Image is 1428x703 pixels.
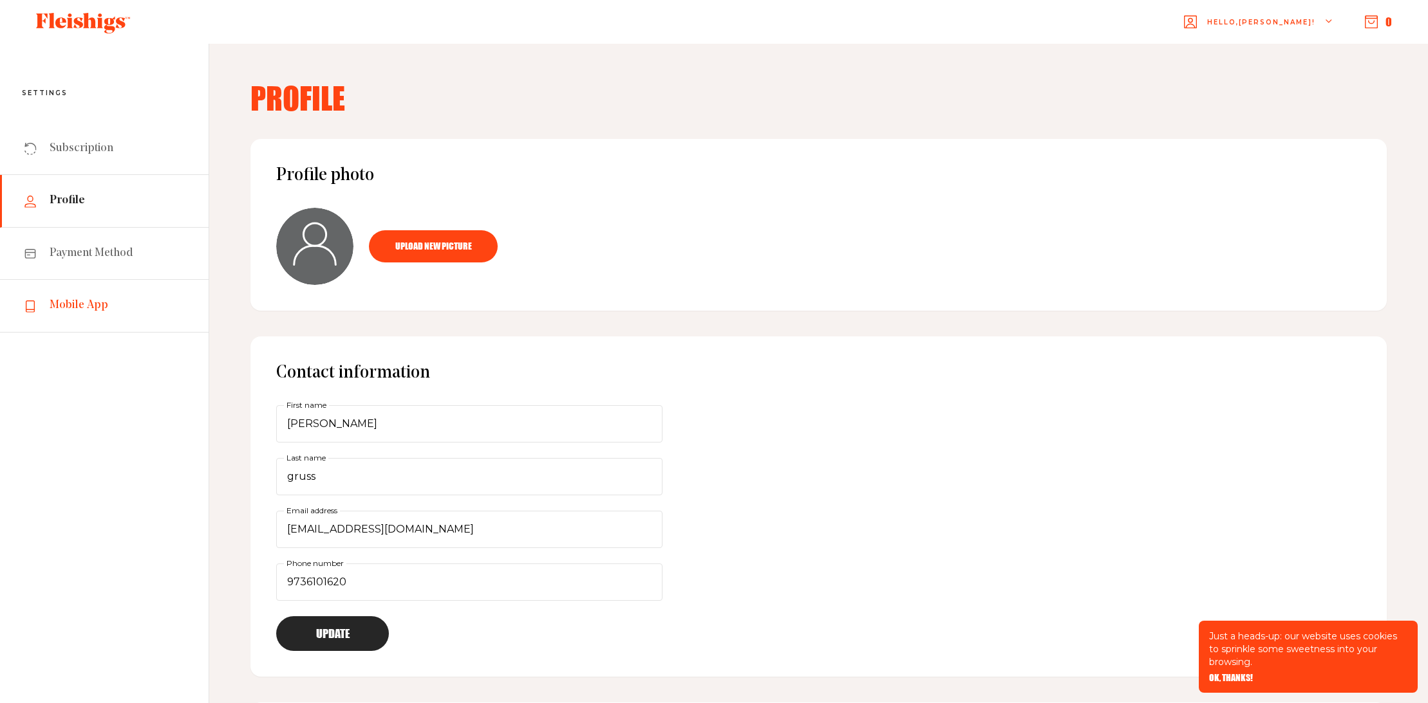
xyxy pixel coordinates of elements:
[284,504,340,518] label: Email address
[276,511,662,548] input: Email address
[276,364,430,382] span: Contact information
[276,208,353,285] img: Profile
[1365,15,1392,29] button: 0
[284,556,346,571] label: Phone number
[1209,673,1253,682] button: OK, THANKS!
[50,298,108,313] span: Mobile App
[284,398,329,412] label: First name
[276,165,1361,187] span: Profile photo
[276,616,389,651] button: Update
[50,246,133,261] span: Payment Method
[1207,17,1315,48] span: Hello, [PERSON_NAME] !
[284,451,328,465] label: Last name
[250,82,1387,113] h4: Profile
[1209,630,1407,668] p: Just a heads-up: our website uses cookies to sprinkle some sweetness into your browsing.
[276,405,662,443] input: First name
[50,193,85,208] span: Profile
[276,563,662,601] input: Phone number
[50,141,113,156] span: Subscription
[276,458,662,495] input: Last name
